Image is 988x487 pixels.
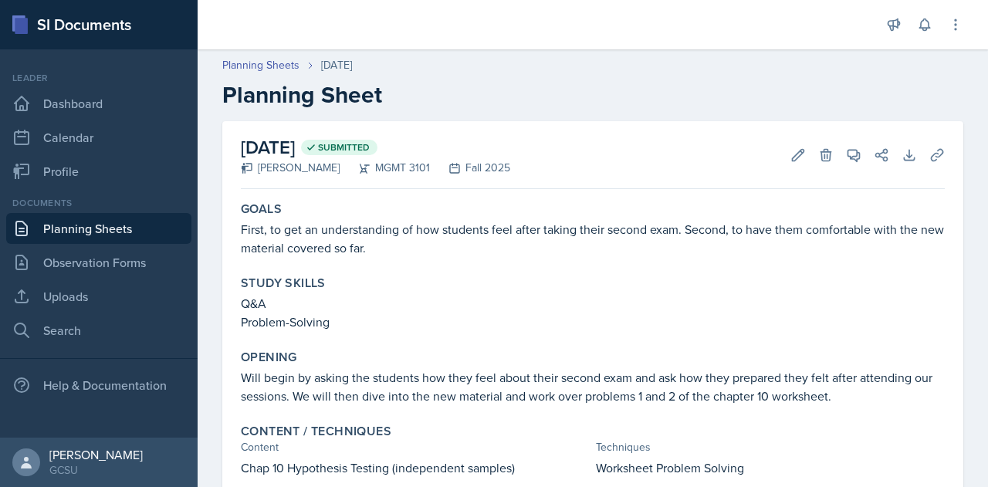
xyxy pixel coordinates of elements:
[241,134,510,161] h2: [DATE]
[222,57,299,73] a: Planning Sheets
[241,439,590,455] div: Content
[6,213,191,244] a: Planning Sheets
[6,247,191,278] a: Observation Forms
[241,458,590,477] p: Chap 10 Hypothesis Testing (independent samples)
[241,294,945,313] p: Q&A
[318,141,370,154] span: Submitted
[340,160,430,176] div: MGMT 3101
[241,160,340,176] div: [PERSON_NAME]
[241,276,326,291] label: Study Skills
[6,315,191,346] a: Search
[241,368,945,405] p: Will begin by asking the students how they feel about their second exam and ask how they prepared...
[241,201,282,217] label: Goals
[222,81,963,109] h2: Planning Sheet
[321,57,352,73] div: [DATE]
[241,350,297,365] label: Opening
[6,88,191,119] a: Dashboard
[596,458,945,477] p: Worksheet Problem Solving
[6,370,191,401] div: Help & Documentation
[6,196,191,210] div: Documents
[6,122,191,153] a: Calendar
[241,313,945,331] p: Problem-Solving
[49,447,143,462] div: [PERSON_NAME]
[6,281,191,312] a: Uploads
[241,220,945,257] p: First, to get an understanding of how students feel after taking their second exam. Second, to ha...
[241,424,391,439] label: Content / Techniques
[596,439,945,455] div: Techniques
[6,71,191,85] div: Leader
[430,160,510,176] div: Fall 2025
[49,462,143,478] div: GCSU
[6,156,191,187] a: Profile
